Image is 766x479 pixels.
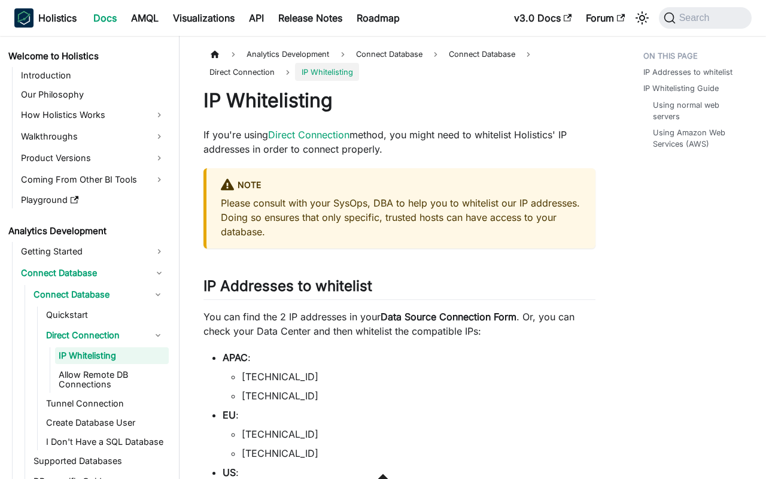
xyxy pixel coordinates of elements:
a: Release Notes [271,8,349,28]
a: HolisticsHolisticsHolistics [14,8,77,28]
a: IP Addresses to whitelist [643,66,732,78]
a: Using normal web servers [653,99,742,122]
span: IP Whitelisting [295,63,358,80]
li: [TECHNICAL_ID] [242,427,595,441]
span: Analytics Development [241,46,335,63]
span: Direct Connection [209,68,275,77]
a: Direct Connection [203,63,281,80]
a: Coming From Other BI Tools [17,170,169,189]
li: : [223,350,595,403]
li: [TECHNICAL_ID] [242,389,595,403]
div: NOTE [221,178,581,193]
a: Our Philosophy [17,86,169,103]
button: Collapse sidebar category 'Connect Database' [147,285,169,304]
a: Quickstart [42,307,169,323]
nav: Breadcrumbs [203,46,595,81]
button: Switch between dark and light mode (currently system mode) [633,8,652,28]
a: Direct Connection [42,326,147,345]
h1: IP Whitelisting [203,89,595,113]
a: Introduction [17,67,169,84]
a: Analytics Development [5,223,169,239]
b: Holistics [38,11,77,25]
a: Roadmap [349,8,407,28]
a: Supported Databases [30,453,169,469]
a: How Holistics Works [17,105,169,125]
a: Using Amazon Web Services (AWS) [653,127,742,150]
p: You can find the 2 IP addresses in your . Or, you can check your Data Center and then whitelist t... [203,310,595,338]
span: Connect Database [350,46,428,63]
a: Home page [203,46,226,63]
strong: US [223,466,236,478]
a: v3.0 Docs [507,8,579,28]
a: Tunnel Connection [42,395,169,412]
button: Search (Command+K) [659,7,752,29]
a: Welcome to Holistics [5,48,169,65]
a: Connect Database [17,263,169,283]
a: AMQL [124,8,166,28]
a: Create Database User [42,414,169,431]
a: IP Whitelisting Guide [643,83,719,94]
h2: IP Addresses to whitelist [203,277,595,300]
strong: EU [223,409,236,421]
strong: Data Source Connection Form [381,311,516,323]
a: Connect Database [30,285,147,304]
a: Product Versions [17,148,169,168]
a: API [242,8,271,28]
li: : [223,408,595,460]
a: Connect Database [443,46,521,63]
a: Docs [86,8,124,28]
a: Direct Connection [268,129,349,141]
p: Please consult with your SysOps, DBA to help you to whitelist our IP addresses. Doing so ensures ... [221,196,581,239]
a: Playground [17,192,169,208]
li: [TECHNICAL_ID] [242,369,595,384]
a: I Don't Have a SQL Database [42,433,169,450]
span: Search [676,13,717,23]
a: Allow Remote DB Connections [55,366,169,393]
a: Forum [579,8,632,28]
a: Walkthroughs [17,127,169,146]
button: Collapse sidebar category 'Direct Connection' [147,326,169,345]
span: Connect Database [449,50,515,59]
a: IP Whitelisting [55,347,169,364]
p: If you're using method, you might need to whitelist Holistics' IP addresses in order to connect p... [203,128,595,156]
strong: APAC [223,351,248,363]
a: Getting Started [17,242,169,261]
li: [TECHNICAL_ID] [242,446,595,460]
img: Holistics [14,8,34,28]
a: Visualizations [166,8,242,28]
